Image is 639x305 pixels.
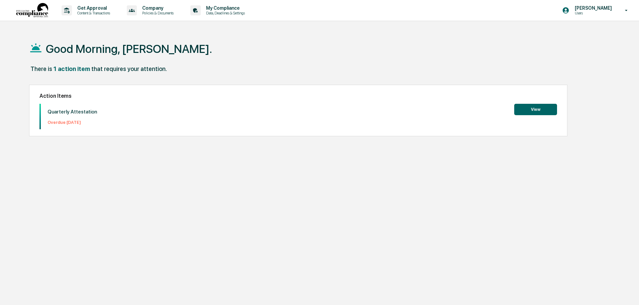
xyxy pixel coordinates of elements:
div: that requires your attention. [91,65,167,72]
div: 1 action item [54,65,90,72]
p: Quarterly Attestation [48,109,97,115]
p: My Compliance [201,5,248,11]
p: [PERSON_NAME] [569,5,615,11]
p: Policies & Documents [137,11,177,15]
p: Get Approval [72,5,113,11]
a: View [514,106,557,112]
img: logo [16,3,48,18]
p: Content & Transactions [72,11,113,15]
h2: Action Items [39,93,557,99]
p: Company [137,5,177,11]
p: Data, Deadlines & Settings [201,11,248,15]
p: Users [569,11,615,15]
button: View [514,104,557,115]
div: There is [30,65,52,72]
h1: Good Morning, [PERSON_NAME]. [46,42,212,56]
p: Overdue: [DATE] [48,120,97,125]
